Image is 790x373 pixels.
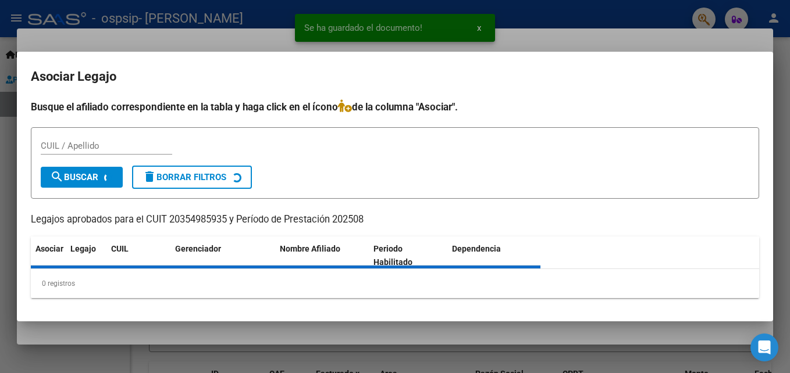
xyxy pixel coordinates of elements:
[35,244,63,253] span: Asociar
[452,244,501,253] span: Dependencia
[750,333,778,361] div: Open Intercom Messenger
[70,244,96,253] span: Legajo
[447,236,541,275] datatable-header-cell: Dependencia
[373,244,412,267] span: Periodo Habilitado
[143,170,156,184] mat-icon: delete
[31,236,66,275] datatable-header-cell: Asociar
[111,244,129,253] span: CUIL
[31,213,759,227] p: Legajos aprobados para el CUIT 20354985935 y Período de Prestación 202508
[369,236,447,275] datatable-header-cell: Periodo Habilitado
[31,269,759,298] div: 0 registros
[50,172,98,182] span: Buscar
[66,236,106,275] datatable-header-cell: Legajo
[106,236,170,275] datatable-header-cell: CUIL
[132,166,252,189] button: Borrar Filtros
[170,236,275,275] datatable-header-cell: Gerenciador
[31,66,759,88] h2: Asociar Legajo
[143,172,226,182] span: Borrar Filtros
[275,236,369,275] datatable-header-cell: Nombre Afiliado
[31,99,759,114] h4: Busque el afiliado correspondiente en la tabla y haga click en el ícono de la columna "Asociar".
[50,170,64,184] mat-icon: search
[280,244,340,253] span: Nombre Afiliado
[41,167,123,188] button: Buscar
[175,244,221,253] span: Gerenciador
